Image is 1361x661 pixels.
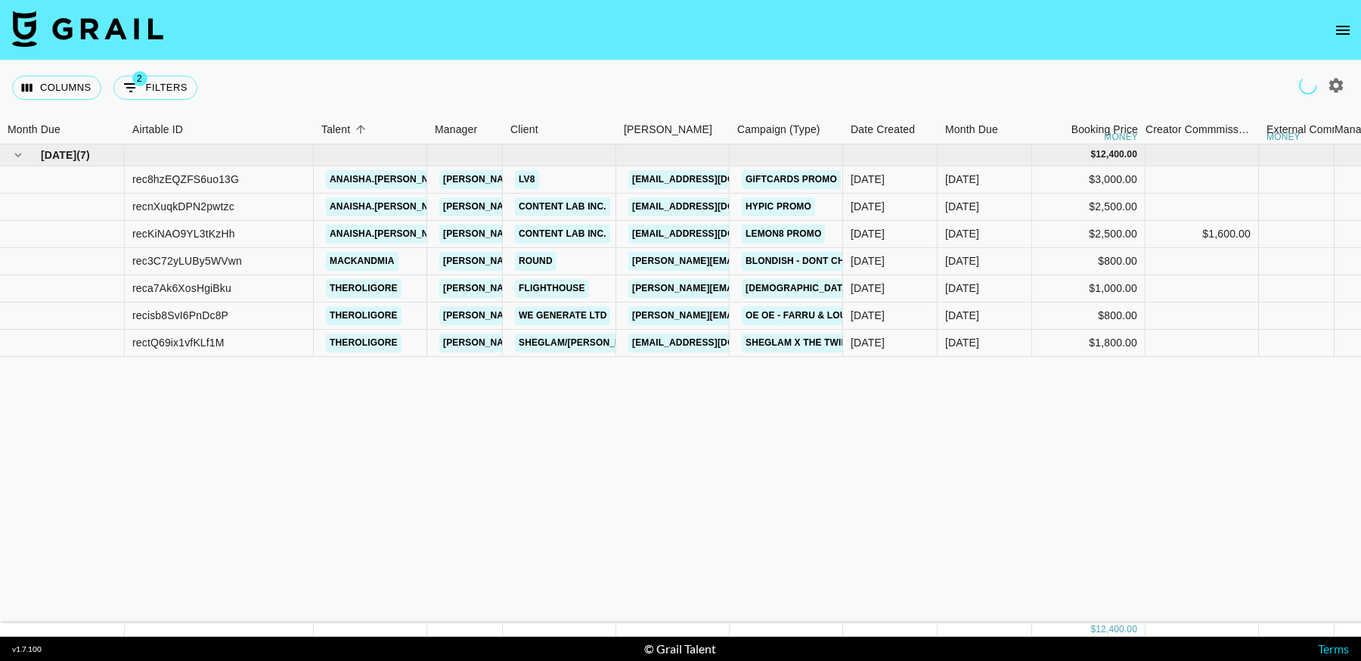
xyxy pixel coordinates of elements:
[439,225,686,244] a: [PERSON_NAME][EMAIL_ADDRESS][DOMAIN_NAME]
[132,281,231,296] div: reca7Ak6XosHgiBku
[737,115,820,144] div: Campaign (Type)
[945,253,979,268] div: Sep '25
[1096,623,1137,636] div: 12,400.00
[321,115,350,144] div: Talent
[326,279,401,298] a: theroligore
[439,334,686,352] a: [PERSON_NAME][EMAIL_ADDRESS][DOMAIN_NAME]
[851,115,915,144] div: Date Created
[12,11,163,47] img: Grail Talent
[326,170,456,189] a: anaisha.[PERSON_NAME]
[624,115,712,144] div: [PERSON_NAME]
[326,306,401,325] a: theroligore
[515,225,610,244] a: Content Lab Inc.
[945,115,998,144] div: Month Due
[1090,623,1096,636] div: $
[938,115,1032,144] div: Month Due
[628,252,875,271] a: [PERSON_NAME][EMAIL_ADDRESS][DOMAIN_NAME]
[76,147,90,163] span: ( 7 )
[132,335,225,350] div: rectQ69ix1vfKLf1M
[945,172,979,187] div: Sep '25
[1032,221,1146,248] div: $2,500.00
[132,308,228,323] div: recisb8SvI6PnDc8P
[851,253,885,268] div: 14/09/2025
[628,170,798,189] a: [EMAIL_ADDRESS][DOMAIN_NAME]
[314,115,427,144] div: Talent
[510,115,538,144] div: Client
[1318,641,1349,656] a: Terms
[439,197,686,216] a: [PERSON_NAME][EMAIL_ADDRESS][DOMAIN_NAME]
[851,308,885,323] div: 16/09/2025
[742,279,1024,298] a: [DEMOGRAPHIC_DATA][PERSON_NAME] - The Dead Dance
[350,119,371,140] button: Sort
[132,226,235,241] div: recKiNAO9YL3tKzHh
[1104,132,1138,141] div: money
[439,279,686,298] a: [PERSON_NAME][EMAIL_ADDRESS][DOMAIN_NAME]
[515,306,610,325] a: We Generate Ltd
[730,115,843,144] div: Campaign (Type)
[843,115,938,144] div: Date Created
[515,197,610,216] a: Content Lab Inc.
[742,170,841,189] a: Giftcards Promo
[1328,15,1358,45] button: open drawer
[41,147,76,163] span: [DATE]
[1032,166,1146,194] div: $3,000.00
[851,226,885,241] div: 28/07/2025
[742,252,855,271] a: Blondish - Dont Cha
[1202,226,1251,241] div: $1,600.00
[742,306,882,325] a: OE OE - FARRU & Louis.bpm
[1032,275,1146,303] div: $1,000.00
[1146,115,1259,144] div: Creator Commmission Override
[515,334,649,352] a: SHEGLAM/[PERSON_NAME]
[439,306,686,325] a: [PERSON_NAME][EMAIL_ADDRESS][DOMAIN_NAME]
[427,115,503,144] div: Manager
[1146,115,1251,144] div: Creator Commmission Override
[644,641,716,656] div: © Grail Talent
[945,199,979,214] div: Sep '25
[1032,194,1146,221] div: $2,500.00
[1090,148,1096,161] div: $
[8,144,29,166] button: hide children
[132,253,242,268] div: rec3C72yLUBy5WVwn
[628,306,875,325] a: [PERSON_NAME][EMAIL_ADDRESS][DOMAIN_NAME]
[1298,76,1318,95] span: Refreshing users, campaigns...
[132,71,147,86] span: 2
[12,644,42,654] div: v 1.7.100
[326,197,456,216] a: anaisha.[PERSON_NAME]
[515,170,539,189] a: LV8
[8,115,60,144] div: Month Due
[628,334,798,352] a: [EMAIL_ADDRESS][DOMAIN_NAME]
[851,172,885,187] div: 13/08/2025
[132,115,183,144] div: Airtable ID
[1032,330,1146,357] div: $1,800.00
[851,281,885,296] div: 17/09/2025
[616,115,730,144] div: Booker
[132,199,234,214] div: recnXuqkDPN2pwtzc
[945,308,979,323] div: Sep '25
[628,279,953,298] a: [PERSON_NAME][EMAIL_ADDRESS][PERSON_NAME][DOMAIN_NAME]
[326,334,401,352] a: theroligore
[125,115,314,144] div: Airtable ID
[742,225,825,244] a: Lemon8 Promo
[851,335,885,350] div: 09/09/2025
[515,279,589,298] a: Flighthouse
[945,281,979,296] div: Sep '25
[742,334,965,352] a: SHEGLAM X THE TWILIGHT SAGA COLLECTION
[628,225,798,244] a: [EMAIL_ADDRESS][DOMAIN_NAME]
[515,252,556,271] a: Round
[1071,115,1138,144] div: Booking Price
[628,197,798,216] a: [EMAIL_ADDRESS][DOMAIN_NAME]
[1032,248,1146,275] div: $800.00
[503,115,616,144] div: Client
[742,197,815,216] a: Hypic Promo
[326,252,398,271] a: mackandmia
[1096,148,1137,161] div: 12,400.00
[851,199,885,214] div: 29/08/2025
[945,335,979,350] div: Sep '25
[1266,132,1301,141] div: money
[435,115,477,144] div: Manager
[945,226,979,241] div: Sep '25
[12,76,101,100] button: Select columns
[132,172,239,187] div: rec8hzEQZFS6uo13G
[113,76,197,100] button: Show filters
[439,170,686,189] a: [PERSON_NAME][EMAIL_ADDRESS][DOMAIN_NAME]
